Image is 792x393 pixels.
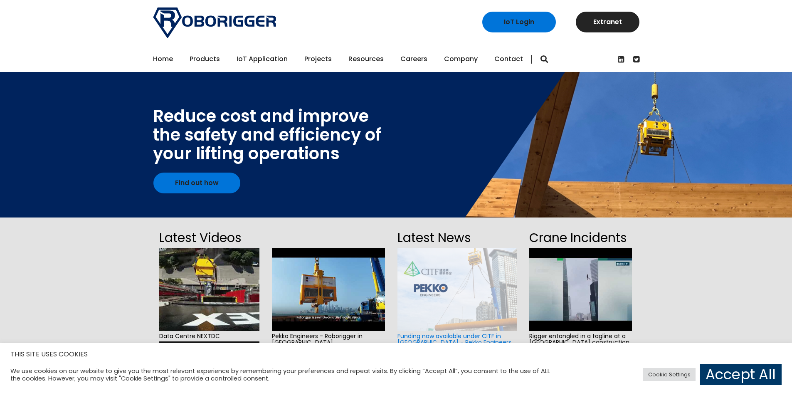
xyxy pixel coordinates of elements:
[397,228,516,248] h2: Latest News
[10,367,550,382] div: We use cookies on our website to give you the most relevant experience by remembering your prefer...
[153,173,240,193] a: Find out how
[272,331,385,348] span: Pekko Engineers - Roborigger in [GEOGRAPHIC_DATA]
[153,7,276,38] img: Roborigger
[400,46,427,72] a: Careers
[272,248,385,331] img: hqdefault.jpg
[159,228,259,248] h2: Latest Videos
[10,349,782,360] h5: THIS SITE USES COOKIES
[576,12,639,32] a: Extranet
[397,332,511,346] a: Funding now available under CITF in [GEOGRAPHIC_DATA] - Pekko Engineers
[304,46,332,72] a: Projects
[529,331,632,354] span: Rigger entangled in a tagline at a [GEOGRAPHIC_DATA] construction site
[482,12,556,32] a: IoT Login
[529,228,632,248] h2: Crane Incidents
[494,46,523,72] a: Contact
[643,368,696,381] a: Cookie Settings
[700,364,782,385] a: Accept All
[348,46,384,72] a: Resources
[237,46,288,72] a: IoT Application
[190,46,220,72] a: Products
[529,248,632,331] img: hqdefault.jpg
[153,107,381,163] div: Reduce cost and improve the safety and efficiency of your lifting operations
[153,46,173,72] a: Home
[159,331,259,341] span: Data Centre NEXTDC
[159,248,259,331] img: hqdefault.jpg
[444,46,478,72] a: Company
